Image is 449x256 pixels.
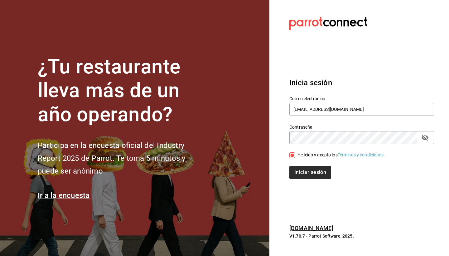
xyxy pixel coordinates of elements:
button: passwordField [420,132,430,143]
label: Correo electrónico [289,96,434,101]
button: Iniciar sesión [289,166,331,179]
label: Contraseña [289,125,434,129]
div: He leído y acepto los [297,152,385,158]
h2: Participa en la encuesta oficial del Industry Report 2025 de Parrot. Te toma 5 minutos y puede se... [38,139,206,177]
input: Ingresa tu correo electrónico [289,103,434,116]
h3: Inicia sesión [289,77,434,88]
h1: ¿Tu restaurante lleva más de un año operando? [38,55,206,127]
p: V1.70.7 - Parrot Software, 2025. [289,233,434,239]
a: Términos y condiciones. [338,152,385,157]
a: [DOMAIN_NAME] [289,225,333,231]
a: Ir a la encuesta [38,191,90,200]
